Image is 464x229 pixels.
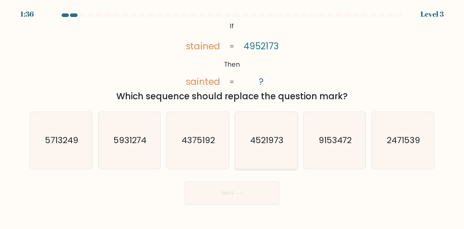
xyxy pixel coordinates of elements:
[186,75,220,88] tspan: sainted
[387,134,420,146] text: 2471539
[45,134,78,146] text: 5713249
[186,40,220,53] tspan: stained
[182,134,215,146] text: 4375192
[250,134,283,146] text: 4521973
[259,75,264,88] tspan: ?
[224,60,240,69] tspan: Then
[34,90,430,103] div: Which sequence should replace the question mark?
[113,134,147,146] text: 5931274
[185,182,279,205] button: Next
[420,9,444,20] div: Level 3
[319,134,352,146] text: 9153472
[244,40,279,53] tspan: 4952173
[230,78,235,86] tspan: =
[20,9,34,20] div: 1:36
[230,22,234,30] tspan: If
[230,42,235,51] tspan: =
[176,20,288,89] svg: @import url('[URL][DOMAIN_NAME]);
